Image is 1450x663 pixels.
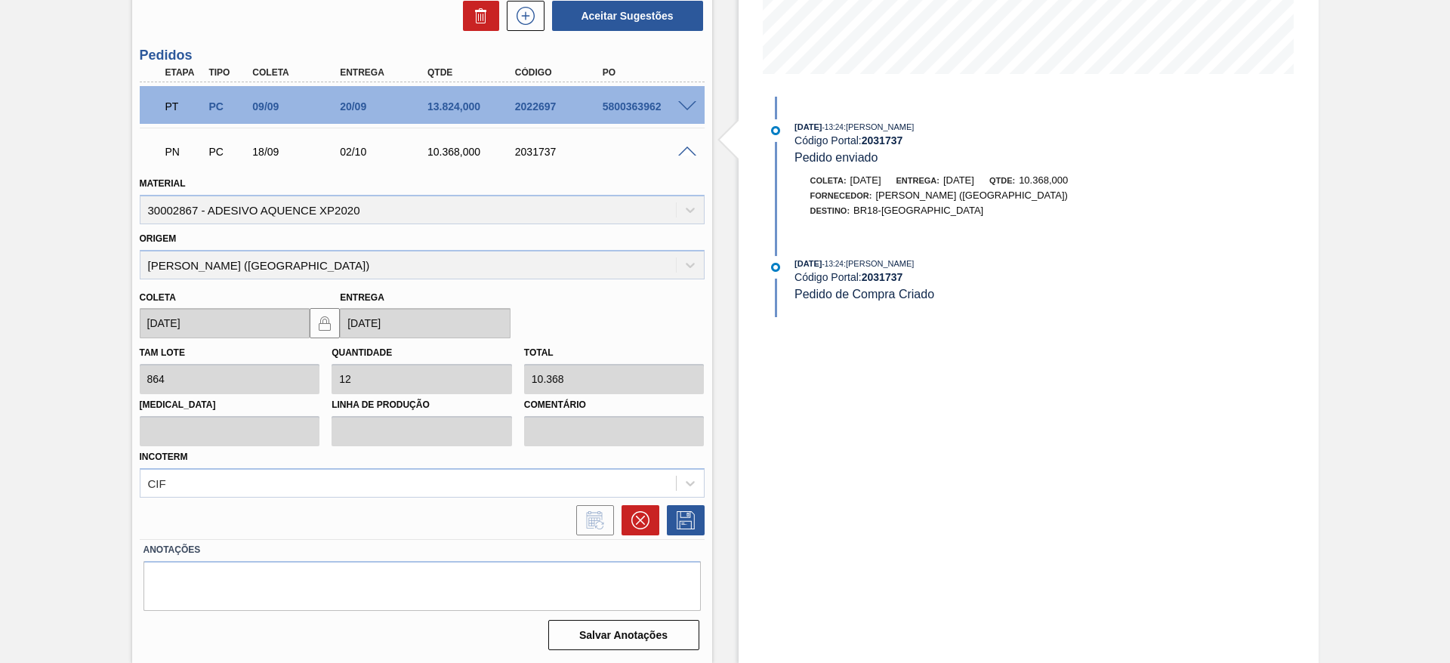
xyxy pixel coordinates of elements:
span: [DATE] [850,174,881,186]
span: Coleta: [810,176,847,185]
div: PO [599,67,697,78]
div: Qtde [424,67,522,78]
img: atual [771,263,780,272]
div: Código Portal: [794,271,1153,283]
span: Entrega: [896,176,939,185]
label: Anotações [143,539,701,561]
div: Pedido em Trânsito [162,90,207,123]
span: [DATE] [794,259,822,268]
div: CIF [148,476,166,489]
label: Coleta [140,292,176,303]
p: PT [165,100,203,113]
div: 20/09/2025 [336,100,434,113]
h3: Pedidos [140,48,705,63]
span: Qtde: [989,176,1015,185]
span: Destino: [810,206,850,215]
div: 2031737 [511,146,609,158]
span: : [PERSON_NAME] [844,122,915,131]
div: Excluir Sugestões [455,1,499,31]
label: Total [524,347,554,358]
div: Código Portal: [794,134,1153,146]
div: Pedido de Compra [205,100,250,113]
div: Nova sugestão [499,1,545,31]
input: dd/mm/yyyy [140,308,310,338]
div: Código [511,67,609,78]
div: Pedido em Negociação [162,135,207,168]
div: Tipo [205,67,250,78]
span: BR18-[GEOGRAPHIC_DATA] [853,205,983,216]
img: atual [771,126,780,135]
div: 10.368,000 [424,146,522,158]
label: Material [140,178,186,189]
div: Coleta [248,67,347,78]
label: [MEDICAL_DATA] [140,394,320,416]
span: Pedido enviado [794,151,878,164]
p: PN [165,146,203,158]
label: Entrega [340,292,384,303]
label: Comentário [524,394,705,416]
strong: 2031737 [862,134,903,146]
div: Cancelar pedido [614,505,659,535]
label: Origem [140,233,177,244]
span: : [PERSON_NAME] [844,259,915,268]
button: locked [310,308,340,338]
label: Incoterm [140,452,188,462]
span: [DATE] [943,174,974,186]
div: 09/09/2025 [248,100,347,113]
div: Pedido de Compra [205,146,250,158]
img: locked [316,314,334,332]
div: 18/09/2025 [248,146,347,158]
div: Entrega [336,67,434,78]
div: 02/10/2025 [336,146,434,158]
span: 10.368,000 [1019,174,1068,186]
div: Salvar Pedido [659,505,705,535]
span: [DATE] [794,122,822,131]
div: Etapa [162,67,207,78]
button: Aceitar Sugestões [552,1,703,31]
div: 2022697 [511,100,609,113]
span: Fornecedor: [810,191,872,200]
label: Tam lote [140,347,185,358]
button: Salvar Anotações [548,620,699,650]
strong: 2031737 [862,271,903,283]
span: - 13:24 [822,123,844,131]
div: 13.824,000 [424,100,522,113]
div: 5800363962 [599,100,697,113]
span: Pedido de Compra Criado [794,288,934,301]
div: Informar alteração no pedido [569,505,614,535]
span: [PERSON_NAME] ([GEOGRAPHIC_DATA]) [875,190,1068,201]
label: Quantidade [332,347,392,358]
input: dd/mm/yyyy [340,308,511,338]
label: Linha de Produção [332,394,512,416]
span: - 13:24 [822,260,844,268]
